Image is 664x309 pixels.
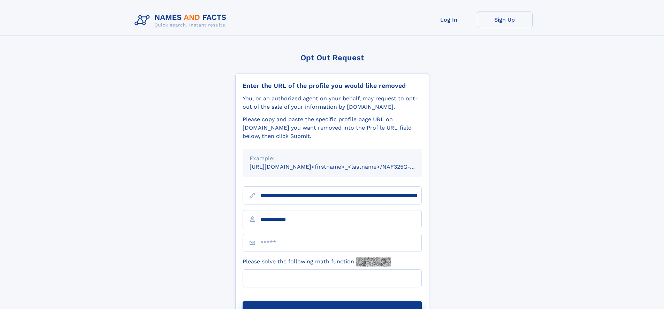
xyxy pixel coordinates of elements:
div: Opt Out Request [235,53,429,62]
a: Sign Up [477,11,533,28]
small: [URL][DOMAIN_NAME]<firstname>_<lastname>/NAF325G-xxxxxxxx [250,163,435,170]
a: Log In [421,11,477,28]
div: Please copy and paste the specific profile page URL on [DOMAIN_NAME] you want removed into the Pr... [243,115,422,140]
label: Please solve the following math function: [243,257,391,266]
div: Example: [250,154,415,163]
div: You, or an authorized agent on your behalf, may request to opt-out of the sale of your informatio... [243,94,422,111]
div: Enter the URL of the profile you would like removed [243,82,422,90]
img: Logo Names and Facts [132,11,232,30]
